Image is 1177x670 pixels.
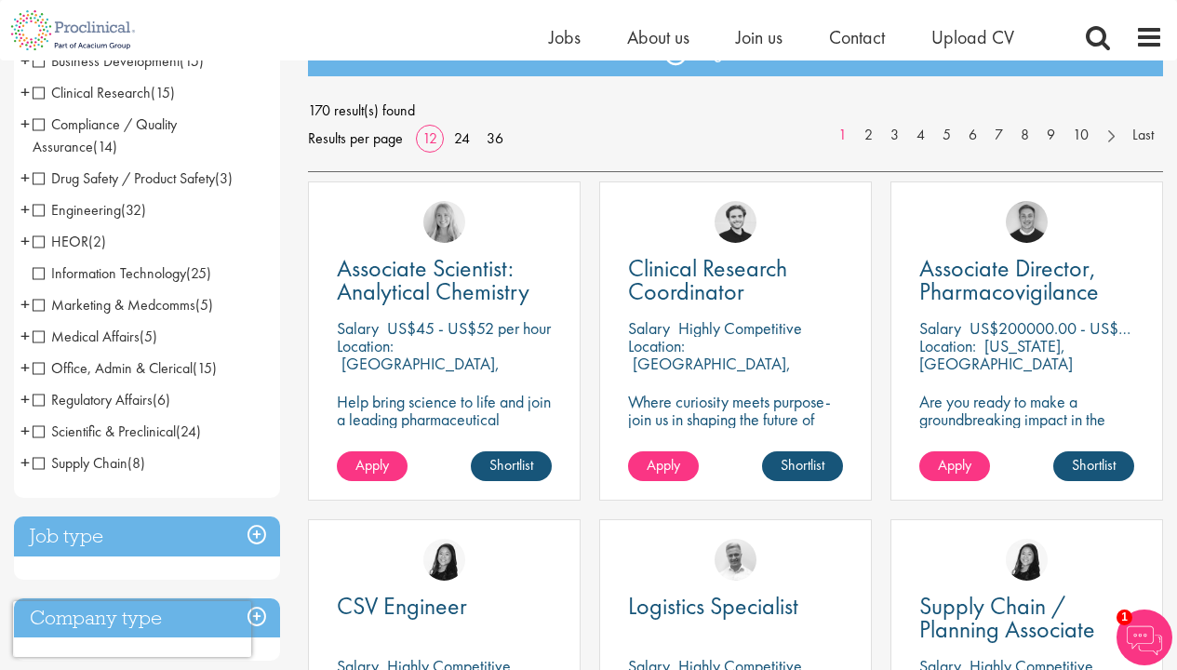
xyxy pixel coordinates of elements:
span: (3) [215,168,233,188]
a: Supply Chain / Planning Associate [919,595,1134,641]
a: Logistics Specialist [628,595,843,618]
p: Highly Competitive [678,317,802,339]
span: Office, Admin & Clerical [33,358,193,378]
span: 1 [1117,610,1132,625]
span: (6) [153,390,170,409]
span: + [20,449,30,476]
img: Bo Forsen [1006,201,1048,243]
span: Associate Scientist: Analytical Chemistry [337,252,529,307]
span: (24) [176,422,201,441]
span: Join us [736,25,782,49]
span: (14) [93,137,117,156]
h3: Job type [14,516,280,556]
a: Clinical Research Coordinator [628,257,843,303]
span: Apply [355,455,389,475]
a: Shortlist [471,451,552,481]
a: 9 [1037,125,1064,146]
span: (2) [88,232,106,251]
span: + [20,195,30,223]
a: About us [627,25,689,49]
span: Drug Safety / Product Safety [33,168,215,188]
img: Nico Kohlwes [715,201,756,243]
a: 4 [907,125,934,146]
a: 5 [933,125,960,146]
span: (5) [195,295,213,315]
a: Shortlist [762,451,843,481]
span: Results per page [308,125,403,153]
h3: Company type [14,598,280,638]
span: + [20,290,30,318]
p: [GEOGRAPHIC_DATA], [GEOGRAPHIC_DATA] [337,353,500,392]
span: Scientific & Preclinical [33,422,201,441]
span: Supply Chain [33,453,145,473]
img: Joshua Bye [715,539,756,581]
span: (15) [180,51,204,71]
span: (15) [193,358,217,378]
a: Upload CV [931,25,1014,49]
p: Help bring science to life and join a leading pharmaceutical company to play a key role in delive... [337,393,552,481]
a: 7 [985,125,1012,146]
span: (8) [127,453,145,473]
span: Engineering [33,200,121,220]
span: Regulatory Affairs [33,390,170,409]
a: Contact [829,25,885,49]
span: Associate Director, Pharmacovigilance [919,252,1099,307]
p: [US_STATE], [GEOGRAPHIC_DATA] [919,335,1073,374]
span: Information Technology [33,263,186,283]
span: Location: [337,335,394,356]
span: (25) [186,263,211,283]
img: Numhom Sudsok [1006,539,1048,581]
span: Apply [647,455,680,475]
a: Apply [919,451,990,481]
span: Regulatory Affairs [33,390,153,409]
span: + [20,417,30,445]
span: CSV Engineer [337,590,467,622]
a: Associate Director, Pharmacovigilance [919,257,1134,303]
img: Chatbot [1117,610,1172,665]
span: Marketing & Medcomms [33,295,195,315]
a: Apply [628,451,699,481]
span: Business Development [33,51,204,71]
span: Supply Chain [33,453,127,473]
a: 6 [959,125,986,146]
span: Apply [938,455,971,475]
p: Where curiosity meets purpose-join us in shaping the future of science. [628,393,843,446]
a: CSV Engineer [337,595,552,618]
span: + [20,354,30,382]
span: Compliance / Quality Assurance [33,114,177,156]
span: + [20,78,30,106]
a: 36 [480,128,510,148]
a: 24 [448,128,476,148]
a: Numhom Sudsok [423,539,465,581]
a: Jobs [549,25,581,49]
span: Location: [919,335,976,356]
iframe: reCAPTCHA [13,601,251,657]
span: (32) [121,200,146,220]
img: Shannon Briggs [423,201,465,243]
span: (15) [151,83,175,102]
a: Apply [337,451,408,481]
a: 8 [1011,125,1038,146]
span: Scientific & Preclinical [33,422,176,441]
span: Business Development [33,51,180,71]
span: Office, Admin & Clerical [33,358,217,378]
span: Supply Chain / Planning Associate [919,590,1095,645]
span: Clinical Research [33,83,151,102]
span: + [20,47,30,74]
span: HEOR [33,232,106,251]
a: 2 [855,125,882,146]
span: Salary [919,317,961,339]
span: Marketing & Medcomms [33,295,213,315]
span: Salary [628,317,670,339]
span: + [20,164,30,192]
a: Last [1123,125,1163,146]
